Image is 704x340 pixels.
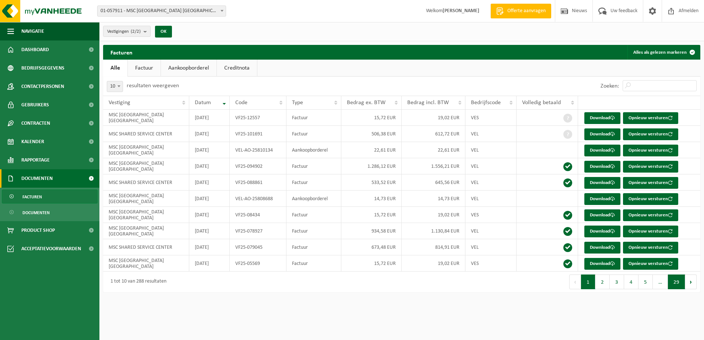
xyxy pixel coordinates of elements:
[128,60,161,77] a: Factuur
[189,142,230,158] td: [DATE]
[107,26,141,37] span: Vestigingen
[21,151,50,169] span: Rapportage
[610,275,624,289] button: 3
[402,174,465,191] td: 645,56 EUR
[292,100,303,106] span: Type
[623,112,678,124] button: Opnieuw versturen
[584,145,620,156] a: Download
[155,26,172,38] button: OK
[402,223,465,239] td: 1.130,84 EUR
[341,191,402,207] td: 14,73 EUR
[230,207,286,223] td: VF25-08434
[107,275,166,288] div: 1 tot 10 van 288 resultaten
[623,161,678,173] button: Opnieuw versturen
[195,100,211,106] span: Datum
[286,174,341,191] td: Factuur
[21,114,50,132] span: Contracten
[623,177,678,189] button: Opnieuw versturen
[189,223,230,239] td: [DATE]
[506,7,548,15] span: Offerte aanvragen
[623,226,678,237] button: Opnieuw versturen
[402,142,465,158] td: 22,61 EUR
[189,110,230,126] td: [DATE]
[103,255,189,272] td: MSC [GEOGRAPHIC_DATA] [GEOGRAPHIC_DATA]
[98,6,226,16] span: 01-057911 - MSC BELGIUM NV - ANTWERPEN
[230,255,286,272] td: VF25-05569
[103,45,140,59] h2: Facturen
[402,110,465,126] td: 19,02 EUR
[127,83,179,89] label: resultaten weergeven
[230,142,286,158] td: VEL-AO-25810134
[21,96,49,114] span: Gebruikers
[230,110,286,126] td: VF25-12557
[402,191,465,207] td: 14,73 EUR
[2,190,98,203] a: Facturen
[584,209,620,221] a: Download
[407,100,449,106] span: Bedrag incl. BTW
[623,242,678,254] button: Opnieuw versturen
[103,142,189,158] td: MSC [GEOGRAPHIC_DATA] [GEOGRAPHIC_DATA]
[103,26,151,37] button: Vestigingen(2/2)
[402,239,465,255] td: 814,91 EUR
[21,59,64,77] span: Bedrijfsgegevens
[107,81,123,92] span: 10
[595,275,610,289] button: 2
[465,174,517,191] td: VEL
[21,40,49,59] span: Dashboard
[103,60,127,77] a: Alle
[685,275,697,289] button: Next
[286,239,341,255] td: Factuur
[103,158,189,174] td: MSC [GEOGRAPHIC_DATA] [GEOGRAPHIC_DATA]
[22,206,50,220] span: Documenten
[341,207,402,223] td: 15,72 EUR
[189,191,230,207] td: [DATE]
[21,240,81,258] span: Acceptatievoorwaarden
[623,145,678,156] button: Opnieuw versturen
[230,174,286,191] td: VF25-088861
[402,207,465,223] td: 19,02 EUR
[230,158,286,174] td: VF25-094902
[286,110,341,126] td: Factuur
[103,191,189,207] td: MSC [GEOGRAPHIC_DATA] [GEOGRAPHIC_DATA]
[653,275,668,289] span: …
[465,158,517,174] td: VEL
[465,126,517,142] td: VEL
[465,255,517,272] td: VES
[230,126,286,142] td: VF25-101691
[97,6,226,17] span: 01-057911 - MSC BELGIUM NV - ANTWERPEN
[286,207,341,223] td: Factuur
[465,207,517,223] td: VES
[341,126,402,142] td: 506,38 EUR
[581,275,595,289] button: 1
[341,223,402,239] td: 934,58 EUR
[465,223,517,239] td: VEL
[22,190,42,204] span: Facturen
[286,223,341,239] td: Factuur
[341,110,402,126] td: 15,72 EUR
[286,158,341,174] td: Factuur
[230,223,286,239] td: VF25-078927
[522,100,561,106] span: Volledig betaald
[402,126,465,142] td: 612,72 EUR
[286,126,341,142] td: Factuur
[465,110,517,126] td: VES
[21,132,44,151] span: Kalender
[623,258,678,270] button: Opnieuw versturen
[103,174,189,191] td: MSC SHARED SERVICE CENTER
[569,275,581,289] button: Previous
[103,126,189,142] td: MSC SHARED SERVICE CENTER
[465,239,517,255] td: VEL
[189,126,230,142] td: [DATE]
[341,158,402,174] td: 1.286,12 EUR
[189,174,230,191] td: [DATE]
[21,22,44,40] span: Navigatie
[623,209,678,221] button: Opnieuw versturen
[2,205,98,219] a: Documenten
[624,275,638,289] button: 4
[584,193,620,205] a: Download
[21,77,64,96] span: Contactpersonen
[235,100,247,106] span: Code
[584,112,620,124] a: Download
[584,161,620,173] a: Download
[402,255,465,272] td: 19,02 EUR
